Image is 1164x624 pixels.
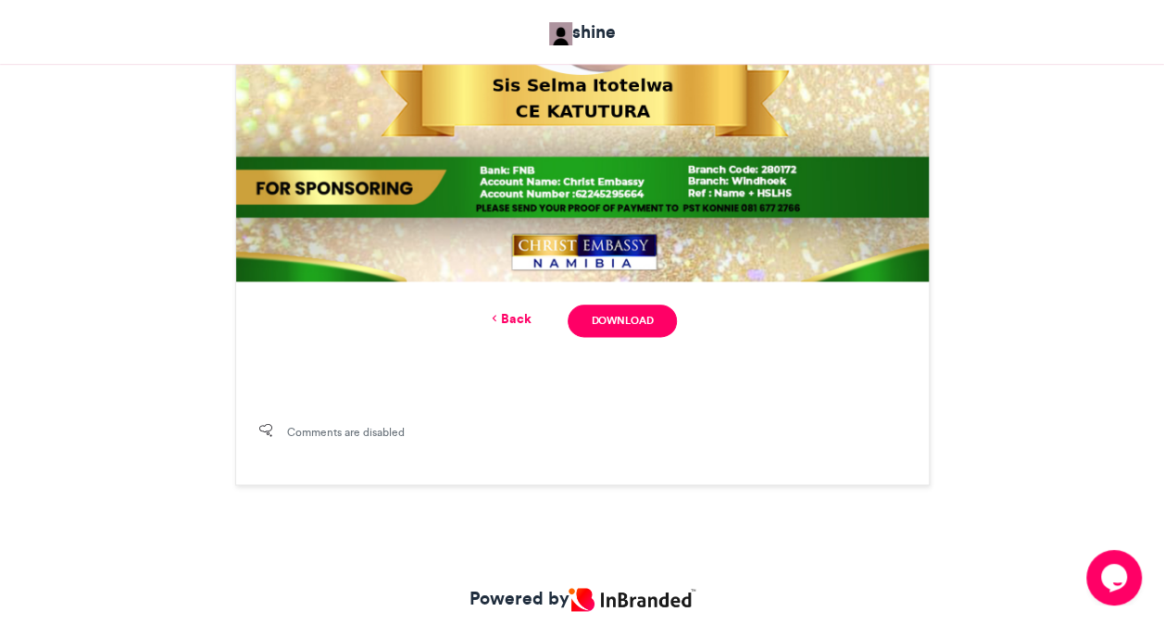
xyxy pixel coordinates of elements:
[549,22,572,45] img: Keetmanshoop Crusade
[569,588,695,611] img: Inbranded
[1086,550,1145,605] iframe: chat widget
[549,19,616,45] a: shine
[469,585,695,612] a: Powered by
[487,309,531,329] a: Back
[287,424,405,441] span: Comments are disabled
[568,305,676,337] a: Download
